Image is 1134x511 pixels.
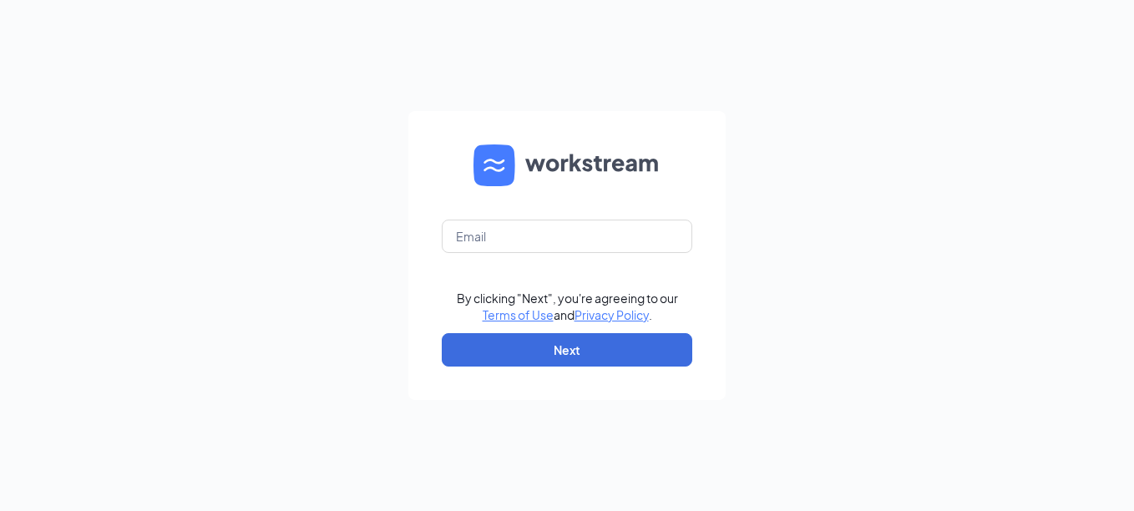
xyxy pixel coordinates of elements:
[575,307,649,322] a: Privacy Policy
[473,144,661,186] img: WS logo and Workstream text
[442,220,692,253] input: Email
[457,290,678,323] div: By clicking "Next", you're agreeing to our and .
[483,307,554,322] a: Terms of Use
[442,333,692,367] button: Next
